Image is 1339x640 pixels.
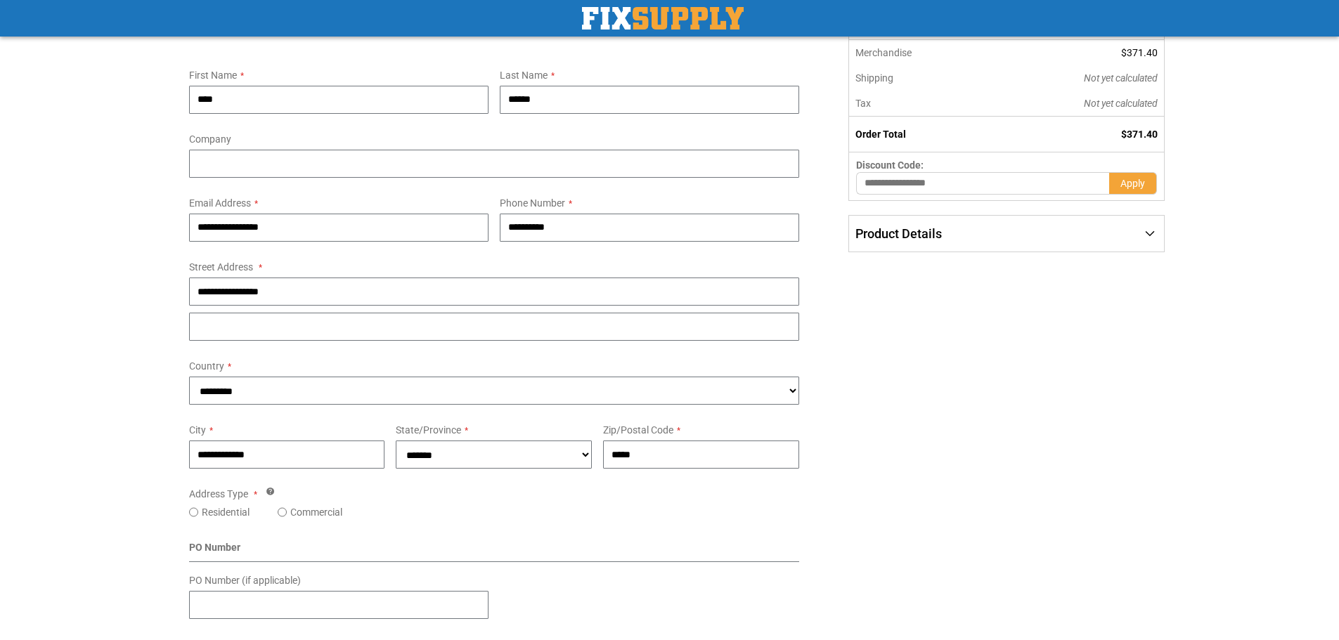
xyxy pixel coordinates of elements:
label: Residential [202,505,250,519]
span: Street Address [189,261,253,273]
span: Product Details [855,226,942,241]
span: Not yet calculated [1084,98,1158,109]
span: Country [189,360,224,372]
label: Commercial [290,505,342,519]
span: City [189,424,206,436]
a: store logo [582,7,744,30]
span: PO Number (if applicable) [189,575,301,586]
span: $371.40 [1121,129,1158,140]
span: Discount Code: [856,159,924,171]
span: First Name [189,70,237,81]
span: Address Type [189,488,248,499]
span: Last Name [500,70,548,81]
span: Not yet calculated [1084,72,1158,84]
span: $371.40 [1121,47,1158,58]
span: Shipping [855,72,893,84]
span: Apply [1120,178,1145,189]
span: Email Address [189,197,251,209]
button: Apply [1109,172,1157,195]
strong: Order Total [855,129,906,140]
span: Zip/Postal Code [603,424,673,436]
span: Company [189,133,231,145]
span: Phone Number [500,197,565,209]
img: Fix Industrial Supply [582,7,744,30]
th: Merchandise [849,40,989,65]
div: PO Number [189,540,800,562]
th: Tax [849,91,989,117]
span: State/Province [396,424,461,436]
